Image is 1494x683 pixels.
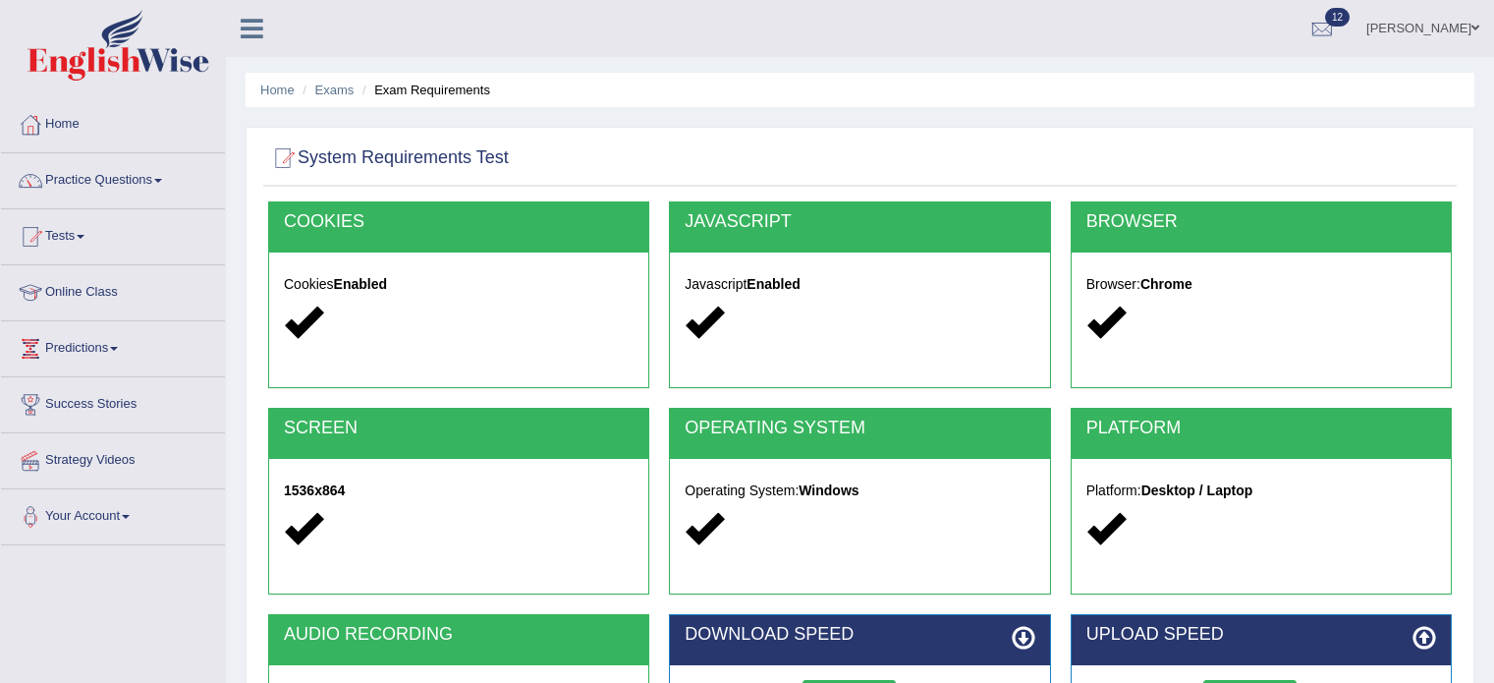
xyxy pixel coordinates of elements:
[1086,277,1436,292] h5: Browser:
[1,209,225,258] a: Tests
[358,81,490,99] li: Exam Requirements
[284,625,634,645] h2: AUDIO RECORDING
[268,143,509,173] h2: System Requirements Test
[685,212,1034,232] h2: JAVASCRIPT
[685,419,1034,438] h2: OPERATING SYSTEM
[1,489,225,539] a: Your Account
[284,277,634,292] h5: Cookies
[1,433,225,483] a: Strategy Videos
[1325,8,1350,27] span: 12
[685,277,1034,292] h5: Javascript
[260,83,295,97] a: Home
[799,483,858,498] strong: Windows
[284,483,345,498] strong: 1536x864
[1086,484,1436,498] h5: Platform:
[1,265,225,314] a: Online Class
[685,484,1034,498] h5: Operating System:
[1,153,225,202] a: Practice Questions
[1141,483,1253,498] strong: Desktop / Laptop
[284,212,634,232] h2: COOKIES
[685,625,1034,645] h2: DOWNLOAD SPEED
[1140,276,1192,292] strong: Chrome
[1086,625,1436,645] h2: UPLOAD SPEED
[1086,212,1436,232] h2: BROWSER
[315,83,355,97] a: Exams
[1,97,225,146] a: Home
[284,419,634,438] h2: SCREEN
[1,321,225,370] a: Predictions
[1086,419,1436,438] h2: PLATFORM
[747,276,800,292] strong: Enabled
[334,276,387,292] strong: Enabled
[1,377,225,427] a: Success Stories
